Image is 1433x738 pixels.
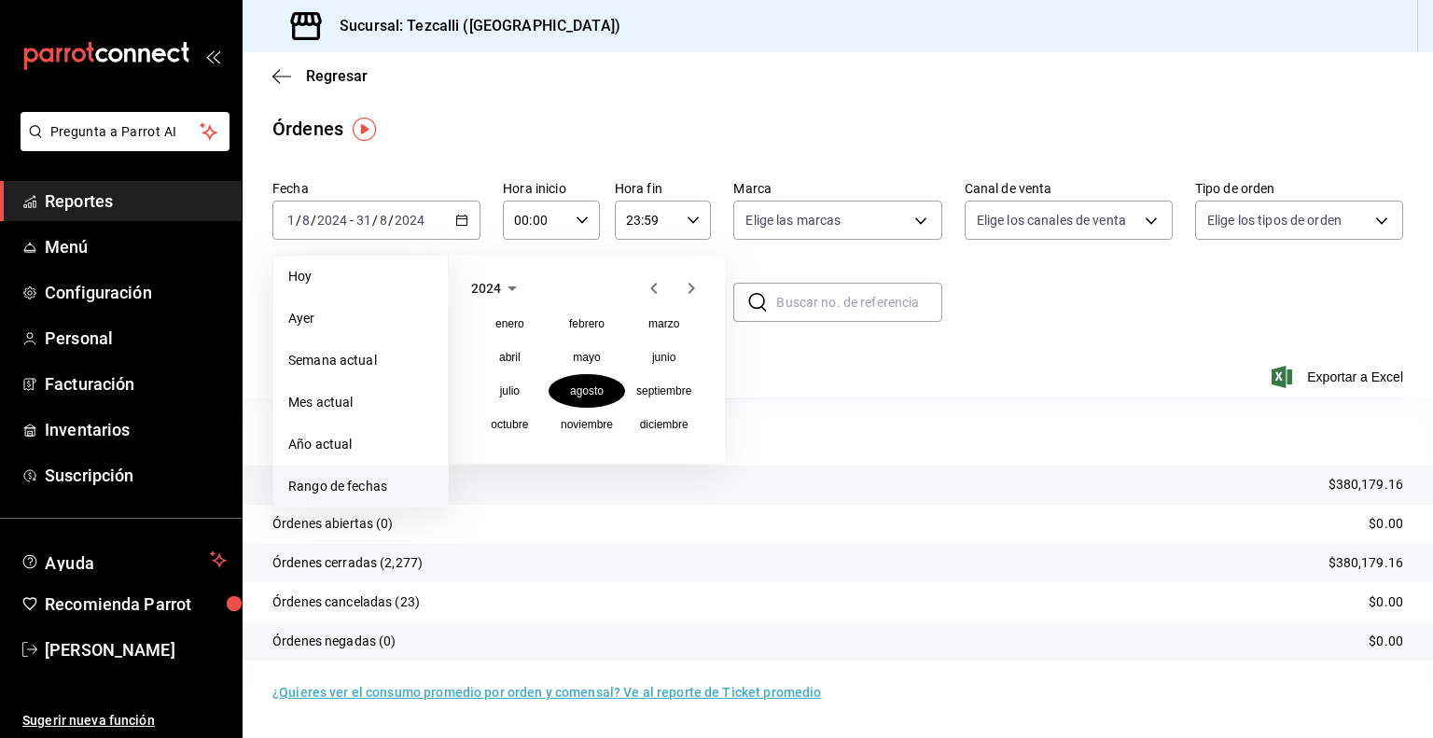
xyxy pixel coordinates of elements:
input: -- [379,213,388,228]
input: Buscar no. de referencia [776,284,941,321]
p: Órdenes abiertas (0) [272,514,394,534]
p: $380,179.16 [1329,553,1403,573]
p: $0.00 [1369,592,1403,612]
label: Tipo de orden [1195,182,1403,195]
label: Canal de venta [965,182,1173,195]
span: Sugerir nueva función [22,711,227,731]
abbr: diciembre de 2024 [640,418,689,431]
abbr: julio de 2024 [500,384,520,397]
input: ---- [316,213,348,228]
p: $0.00 [1369,514,1403,534]
a: ¿Quieres ver el consumo promedio por orden y comensal? Ve al reporte de Ticket promedio [272,685,821,700]
button: Exportar a Excel [1275,366,1403,388]
p: $380,179.16 [1329,475,1403,494]
button: noviembre de 2024 [549,408,626,441]
p: Órdenes cerradas (2,277) [272,553,423,573]
button: 2024 [471,277,523,299]
abbr: abril de 2024 [499,351,521,364]
span: Semana actual [288,351,433,370]
span: Suscripción [45,463,227,488]
abbr: noviembre de 2024 [561,418,613,431]
label: Fecha [272,182,480,195]
span: Regresar [306,67,368,85]
p: Resumen [272,421,1403,443]
button: agosto de 2024 [549,374,626,408]
abbr: marzo de 2024 [648,317,679,330]
h3: Sucursal: Tezcalli ([GEOGRAPHIC_DATA]) [325,15,620,37]
span: / [296,213,301,228]
input: -- [355,213,372,228]
p: Órdenes negadas (0) [272,632,397,651]
span: / [311,213,316,228]
span: Personal [45,326,227,351]
label: Hora fin [615,182,712,195]
button: octubre de 2024 [471,408,549,441]
p: Órdenes canceladas (23) [272,592,420,612]
button: open_drawer_menu [205,49,220,63]
input: -- [301,213,311,228]
a: Pregunta a Parrot AI [13,135,230,155]
label: Hora inicio [503,182,600,195]
button: Pregunta a Parrot AI [21,112,230,151]
button: diciembre de 2024 [625,408,703,441]
label: Marca [733,182,941,195]
span: Año actual [288,435,433,454]
span: Elige los canales de venta [977,211,1126,230]
button: enero de 2024 [471,307,549,341]
button: junio de 2024 [625,341,703,374]
input: -- [286,213,296,228]
button: abril de 2024 [471,341,549,374]
span: Elige las marcas [745,211,841,230]
abbr: enero de 2024 [495,317,524,330]
div: Órdenes [272,115,343,143]
span: Elige los tipos de orden [1207,211,1342,230]
abbr: octubre de 2024 [491,418,528,431]
span: Ayer [288,309,433,328]
button: Regresar [272,67,368,85]
span: [PERSON_NAME] [45,637,227,662]
abbr: mayo de 2024 [573,351,600,364]
span: Ayuda [45,549,202,571]
span: Facturación [45,371,227,397]
img: Tooltip marker [353,118,376,141]
abbr: junio de 2024 [652,351,675,364]
button: marzo de 2024 [625,307,703,341]
p: $0.00 [1369,632,1403,651]
abbr: agosto de 2024 [570,384,604,397]
span: Recomienda Parrot [45,592,227,617]
input: ---- [394,213,425,228]
span: Menú [45,234,227,259]
span: Inventarios [45,417,227,442]
span: Reportes [45,188,227,214]
button: febrero de 2024 [549,307,626,341]
abbr: septiembre de 2024 [636,384,691,397]
span: Hoy [288,267,433,286]
abbr: febrero de 2024 [569,317,605,330]
span: / [388,213,394,228]
span: / [372,213,378,228]
span: Mes actual [288,393,433,412]
button: septiembre de 2024 [625,374,703,408]
span: Configuración [45,280,227,305]
span: Rango de fechas [288,477,433,496]
span: 2024 [471,281,501,296]
span: Pregunta a Parrot AI [50,122,201,142]
button: mayo de 2024 [549,341,626,374]
button: julio de 2024 [471,374,549,408]
span: - [350,213,354,228]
